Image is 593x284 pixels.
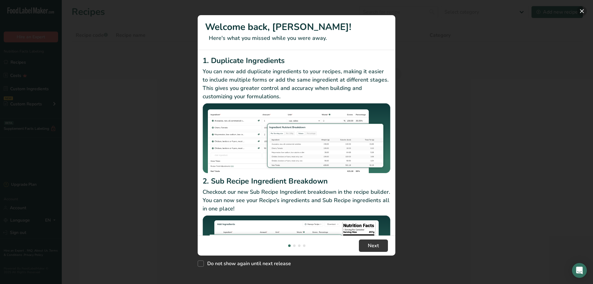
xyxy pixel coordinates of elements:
[204,261,291,267] span: Do not show again until next release
[203,176,390,187] h2: 2. Sub Recipe Ingredient Breakdown
[359,239,388,252] button: Next
[368,242,379,249] span: Next
[203,55,390,66] h2: 1. Duplicate Ingredients
[205,20,388,34] h1: Welcome back, [PERSON_NAME]!
[203,188,390,213] p: Checkout our new Sub Recipe Ingredient breakdown in the recipe builder. You can now see your Reci...
[203,103,390,173] img: Duplicate Ingredients
[205,34,388,42] p: Here's what you missed while you were away.
[572,263,587,278] div: Open Intercom Messenger
[203,67,390,101] p: You can now add duplicate ingredients to your recipes, making it easier to include multiple forms...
